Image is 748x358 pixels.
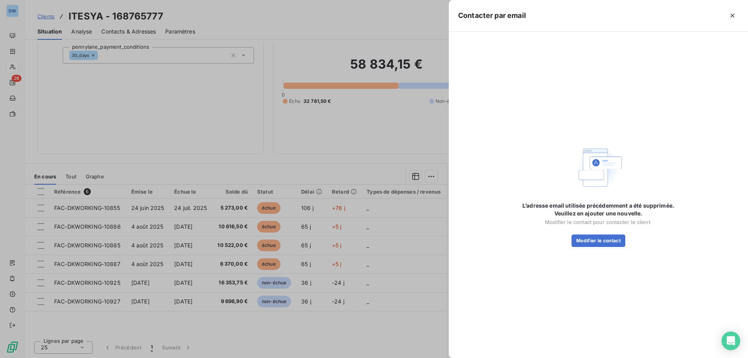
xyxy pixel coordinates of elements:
[545,219,652,225] span: Modifier le contact pour contacter le client.
[458,10,526,21] h5: Contacter par email
[722,332,740,350] div: Open Intercom Messenger
[573,143,623,193] img: Empty state
[572,235,625,247] button: Modifier le contact
[520,202,676,217] span: L’adresse email utilisée précédemment a été supprimée. Veuillez en ajouter une nouvelle.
